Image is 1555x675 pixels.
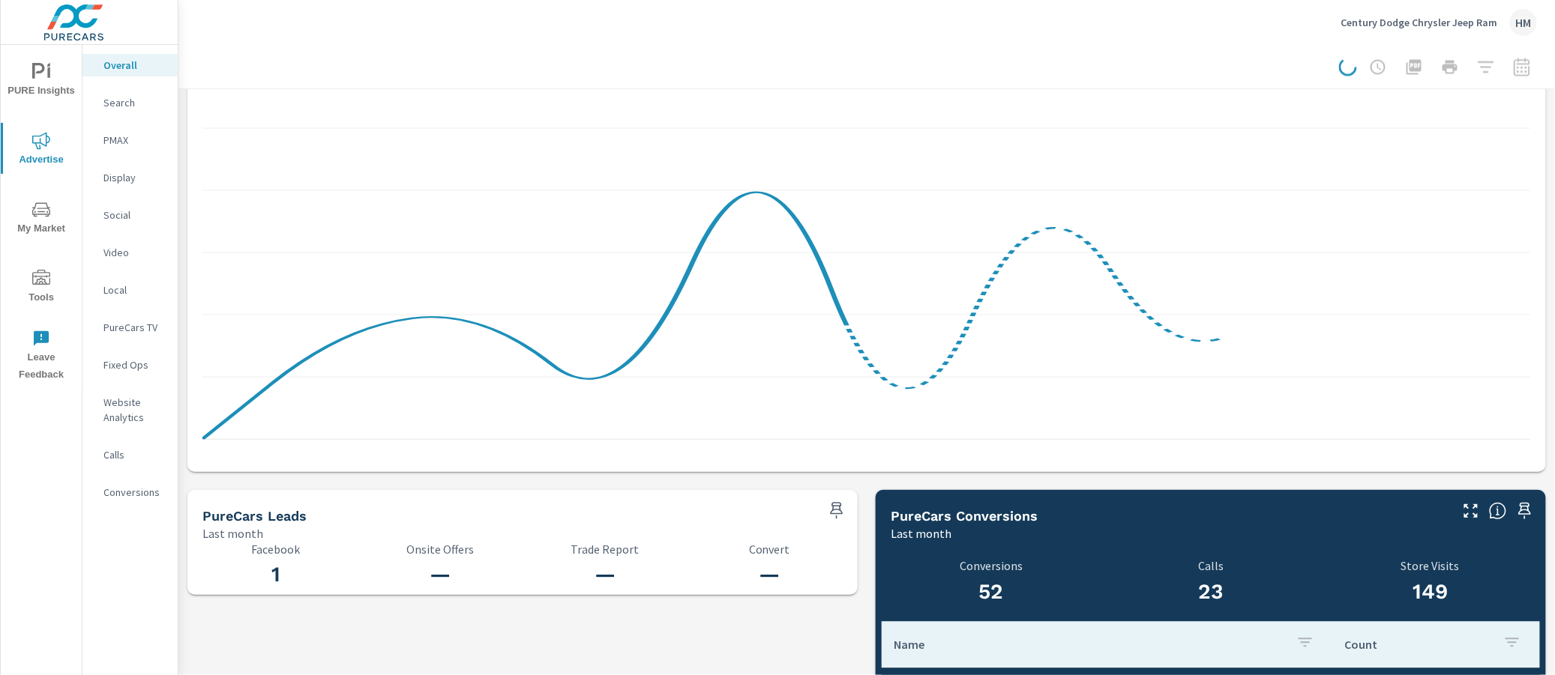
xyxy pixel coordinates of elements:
[5,270,77,306] span: Tools
[82,129,178,151] div: PMAX
[891,525,951,543] p: Last month
[891,579,1092,605] h3: 52
[367,543,514,557] p: Onsite Offers
[103,357,166,372] p: Fixed Ops
[5,201,77,237] span: My Market
[5,330,77,384] span: Leave Feedback
[82,91,178,114] div: Search
[1110,560,1312,573] p: Calls
[1,45,82,390] div: nav menu
[82,391,178,429] div: Website Analytics
[1110,579,1312,605] h3: 23
[103,447,166,462] p: Calls
[697,543,843,557] p: Convert
[103,245,166,260] p: Video
[103,58,166,73] p: Overall
[202,525,263,543] p: Last month
[103,133,166,148] p: PMAX
[82,316,178,339] div: PureCars TV
[891,560,1092,573] p: Conversions
[1341,16,1498,29] p: Century Dodge Chrysler Jeep Ram
[1510,9,1537,36] div: HM
[103,320,166,335] p: PureCars TV
[1489,502,1507,520] span: Understand conversion over the selected time range.
[82,279,178,301] div: Local
[1344,638,1491,653] p: Count
[202,509,307,524] h5: PureCars Leads
[103,282,166,297] p: Local
[5,63,77,100] span: PURE Insights
[5,132,77,169] span: Advertise
[367,563,514,588] h3: —
[82,241,178,264] div: Video
[103,208,166,223] p: Social
[1459,499,1483,523] button: Make Fullscreen
[1513,499,1537,523] span: Save this to your personalized report
[825,499,849,523] span: Save this to your personalized report
[697,563,843,588] h3: —
[103,485,166,500] p: Conversions
[103,395,166,425] p: Website Analytics
[103,95,166,110] p: Search
[82,166,178,189] div: Display
[82,354,178,376] div: Fixed Ops
[82,204,178,226] div: Social
[1320,560,1540,573] p: Store Visits
[82,481,178,503] div: Conversions
[103,170,166,185] p: Display
[894,638,1284,653] p: Name
[82,54,178,76] div: Overall
[1320,579,1540,605] h3: 149
[532,563,679,588] h3: —
[202,543,349,557] p: Facebook
[891,509,1038,524] h5: PureCars Conversions
[82,444,178,466] div: Calls
[532,543,679,557] p: Trade Report
[202,563,349,588] h3: 1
